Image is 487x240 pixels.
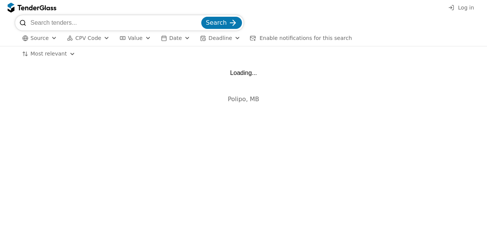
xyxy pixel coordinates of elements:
[230,69,257,76] div: Loading...
[446,3,476,13] button: Log in
[197,33,243,43] button: Deadline
[128,35,142,41] span: Value
[206,19,227,26] span: Search
[458,5,474,11] span: Log in
[201,17,242,29] button: Search
[169,35,182,41] span: Date
[158,33,193,43] button: Date
[64,33,113,43] button: CPV Code
[30,15,200,30] input: Search tenders...
[30,35,49,41] span: Source
[19,33,60,43] button: Source
[208,35,232,41] span: Deadline
[116,33,154,43] button: Value
[259,35,352,41] span: Enable notifications for this search
[228,95,259,103] span: Polipo, MB
[247,33,354,43] button: Enable notifications for this search
[75,35,101,41] span: CPV Code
